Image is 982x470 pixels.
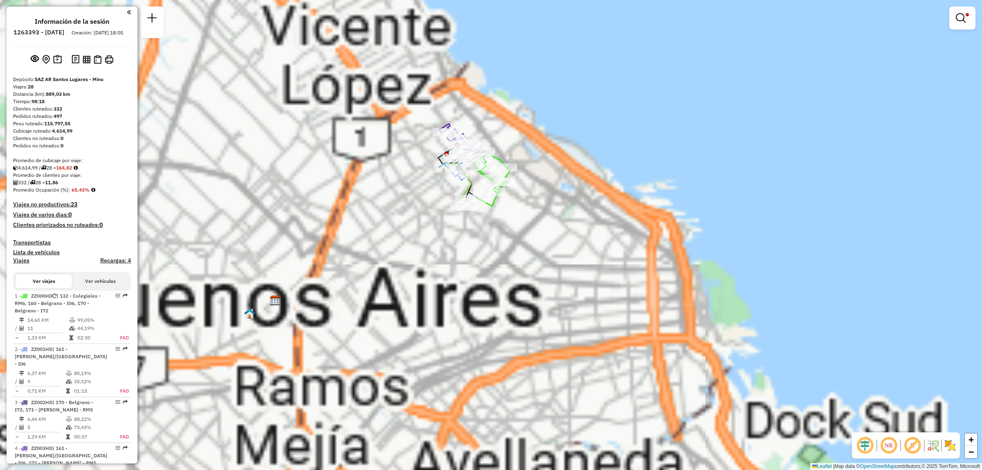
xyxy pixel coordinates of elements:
strong: 11,86 [45,179,58,185]
img: UDC - Santos Lugares [438,162,449,173]
i: Vehículo ya utilizado en esta sesión [52,294,56,298]
td: 99,05% [77,316,111,324]
button: Indicadores de ruteo por viaje [81,54,92,65]
img: PA - TOL [244,308,255,319]
strong: 98:18 [32,98,45,104]
span: 3 - [15,399,93,413]
td: 5 [27,423,65,432]
div: Viajes: [13,83,131,90]
h6: 1263393 - [DATE] [14,29,64,36]
h4: Lista de vehículos [13,249,131,256]
strong: 115.797,55 [44,120,70,127]
span: ZZ001HD [31,346,52,352]
h4: Recargas: 4 [100,257,131,264]
em: Promedio calculado usando la ocupación más alta (%Peso o %Cubicaje) de cada viaje en la sesión. N... [91,188,95,192]
a: Mostrar filtros [953,10,972,26]
button: Log de desbloqueo de sesión [70,53,81,66]
strong: 28 [28,84,34,90]
div: Tiempo: [13,98,131,105]
span: | 170 - Belgrano - I72, 171 - [PERSON_NAME] - RM5 [15,399,93,413]
a: Zoom out [965,446,977,458]
em: Opciones [115,445,120,450]
strong: SAZ AR Santos Lugares - Mino [35,76,104,82]
strong: 0 [99,221,103,228]
strong: 164,82 [56,165,72,171]
strong: 332 [54,106,62,112]
td: 0,71 KM [27,387,65,395]
a: OpenStreetMap [860,463,895,469]
em: Ruta exportada [123,400,128,404]
div: 4.614,99 / 28 = [13,164,131,172]
i: Clientes [19,425,24,430]
td: 00:57 [74,433,110,441]
td: 1,33 KM [27,334,69,342]
td: 01:15 [74,387,110,395]
strong: 0 [61,142,63,149]
td: 9 [27,377,65,386]
span: | [833,463,834,469]
div: Pedidos no ruteados: [13,142,131,149]
span: Ocultar NR [879,436,899,455]
i: Clientes [19,379,24,384]
h4: Transportistas [13,239,131,246]
strong: 497 [54,113,62,119]
button: Imprimir viajes [103,54,115,66]
div: Cubicaje ruteado: [13,127,131,135]
td: 1,29 KM [27,433,65,441]
button: Indicadores de ruteo por entrega [92,54,103,66]
em: Opciones [115,293,120,298]
em: Ruta exportada [123,293,128,298]
td: / [15,324,19,332]
i: % Cubicaje en uso [66,379,72,384]
span: Ocultar desplazamiento [855,436,875,455]
span: Promedio Ocupación (%): [13,187,70,193]
td: 14,60 KM [27,316,69,324]
button: Sugerencias de ruteo [52,53,63,66]
h4: Clientes priorizados no ruteados: [13,221,131,228]
i: Distancia (km) [19,318,24,323]
h4: Información de la sesión [35,18,109,25]
td: 35,52% [74,377,110,386]
td: 44,19% [77,324,111,332]
td: 80,19% [74,369,110,377]
i: % Cubicaje en uso [69,326,75,331]
td: 02:30 [77,334,111,342]
em: Ruta exportada [123,445,128,450]
i: Cubicaje ruteado [13,165,18,170]
td: 6,37 KM [27,369,65,377]
i: Viajes [30,180,35,185]
td: / [15,377,19,386]
h4: Viajes de varios dias: [13,211,131,218]
a: Nueva sesión y búsqueda [144,10,160,28]
i: % Peso en uso [69,318,75,323]
div: Clientes no ruteados: [13,135,131,142]
td: 88,22% [74,415,110,423]
span: + [968,434,974,445]
button: Ver viajes [16,274,72,288]
i: Clientes [13,180,18,185]
td: 11 [27,324,69,332]
span: | 132 - Colegiales - RM6, 160 - Belgrano - I06, 170 - Belgrano - I72 [15,293,101,314]
td: = [15,387,19,395]
span: 4 - [15,445,107,466]
em: Ruta exportada [123,346,128,351]
i: Distancia (km) [19,417,24,422]
span: − [968,447,974,457]
span: ZZ000HD [31,293,52,299]
td: FAD [110,387,129,395]
div: Peso ruteado: [13,120,131,127]
td: 73,43% [74,423,110,432]
i: Tiempo en ruta [69,335,73,340]
i: % Peso en uso [66,371,72,376]
span: Mostrar etiqueta [903,436,922,455]
i: % Peso en uso [66,417,72,422]
i: Tiempo en ruta [66,434,70,439]
td: = [15,433,19,441]
a: Leaflet [812,463,832,469]
strong: 889,03 km [46,91,70,97]
strong: 23 [71,201,77,208]
td: FAD [110,433,129,441]
div: Promedio de cubicaje por viaje: [13,157,131,164]
button: Ver sesión original [29,53,41,66]
strong: 0 [61,135,63,141]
